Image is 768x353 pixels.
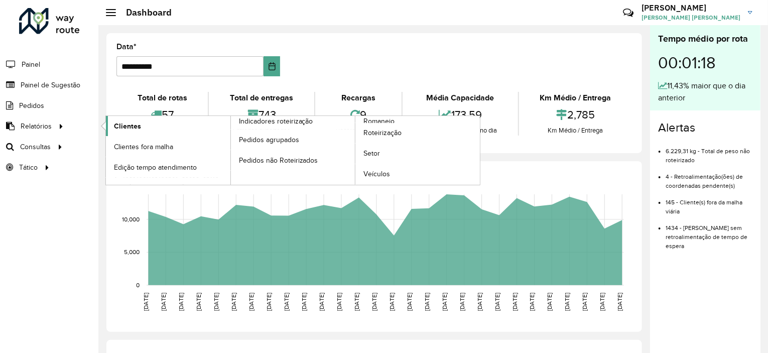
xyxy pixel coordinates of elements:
a: Pedidos não Roteirizados [231,150,355,170]
text: [DATE] [529,293,536,311]
div: 00:01:18 [658,46,752,80]
text: [DATE] [459,293,465,311]
button: Choose Date [264,56,281,76]
div: 9 [318,104,399,126]
li: 1434 - [PERSON_NAME] sem retroalimentação de tempo de espera [666,216,752,251]
div: Tempo médio por rota [658,32,752,46]
a: Indicadores roteirização [106,116,355,185]
span: Relatórios [21,121,52,132]
text: [DATE] [511,293,518,311]
span: Roteirização [363,128,402,138]
div: Km Médio / Entrega [522,126,629,136]
a: Clientes [106,116,230,136]
div: 173,59 [405,104,515,126]
div: Total de rotas [119,92,205,104]
h3: [PERSON_NAME] [642,3,740,13]
span: Clientes [114,121,141,132]
span: Pedidos não Roteirizados [239,155,318,166]
span: Painel de Sugestão [21,80,80,90]
li: 145 - Cliente(s) fora da malha viária [666,190,752,216]
a: Clientes fora malha [106,137,230,157]
a: Roteirização [355,123,480,143]
div: 743 [211,104,311,126]
label: Data [116,41,137,53]
a: Romaneio [231,116,480,185]
a: Pedidos agrupados [231,130,355,150]
h4: Alertas [658,121,752,135]
a: Contato Rápido [617,2,639,24]
span: Setor [363,148,380,159]
span: [PERSON_NAME] [PERSON_NAME] [642,13,740,22]
text: [DATE] [230,293,237,311]
text: [DATE] [441,293,448,311]
text: [DATE] [389,293,395,311]
text: [DATE] [336,293,342,311]
text: [DATE] [160,293,167,311]
text: [DATE] [406,293,413,311]
span: Consultas [20,142,51,152]
span: Edição tempo atendimento [114,162,197,173]
a: Setor [355,144,480,164]
div: 2,785 [522,104,629,126]
text: [DATE] [564,293,571,311]
text: [DATE] [353,293,360,311]
text: [DATE] [547,293,553,311]
li: 4 - Retroalimentação(ões) de coordenadas pendente(s) [666,165,752,190]
text: [DATE] [617,293,623,311]
div: 11,43% maior que o dia anterior [658,80,752,104]
text: [DATE] [424,293,430,311]
a: Edição tempo atendimento [106,157,230,177]
div: 57 [119,104,205,126]
text: [DATE] [283,293,290,311]
text: 0 [136,282,140,288]
span: Veículos [363,169,390,179]
text: [DATE] [266,293,272,311]
text: [DATE] [582,293,588,311]
span: Romaneio [363,116,395,127]
h2: Dashboard [116,7,172,18]
text: [DATE] [248,293,254,311]
div: Km Médio / Entrega [522,92,629,104]
text: [DATE] [371,293,377,311]
span: Painel [22,59,40,70]
a: Veículos [355,164,480,184]
text: 5,000 [124,249,140,256]
text: [DATE] [195,293,202,311]
text: [DATE] [318,293,325,311]
div: Média Capacidade [405,92,515,104]
text: [DATE] [178,293,184,311]
text: [DATE] [301,293,307,311]
span: Pedidos [19,100,44,111]
text: [DATE] [599,293,606,311]
text: [DATE] [494,293,500,311]
span: Pedidos agrupados [239,135,299,145]
span: Tático [19,162,38,173]
span: Indicadores roteirização [239,116,313,127]
div: Recargas [318,92,399,104]
text: [DATE] [143,293,149,311]
li: 6.229,31 kg - Total de peso não roteirizado [666,139,752,165]
div: Total de entregas [211,92,311,104]
text: 10,000 [122,216,140,222]
text: [DATE] [213,293,219,311]
span: Clientes fora malha [114,142,173,152]
text: [DATE] [476,293,483,311]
